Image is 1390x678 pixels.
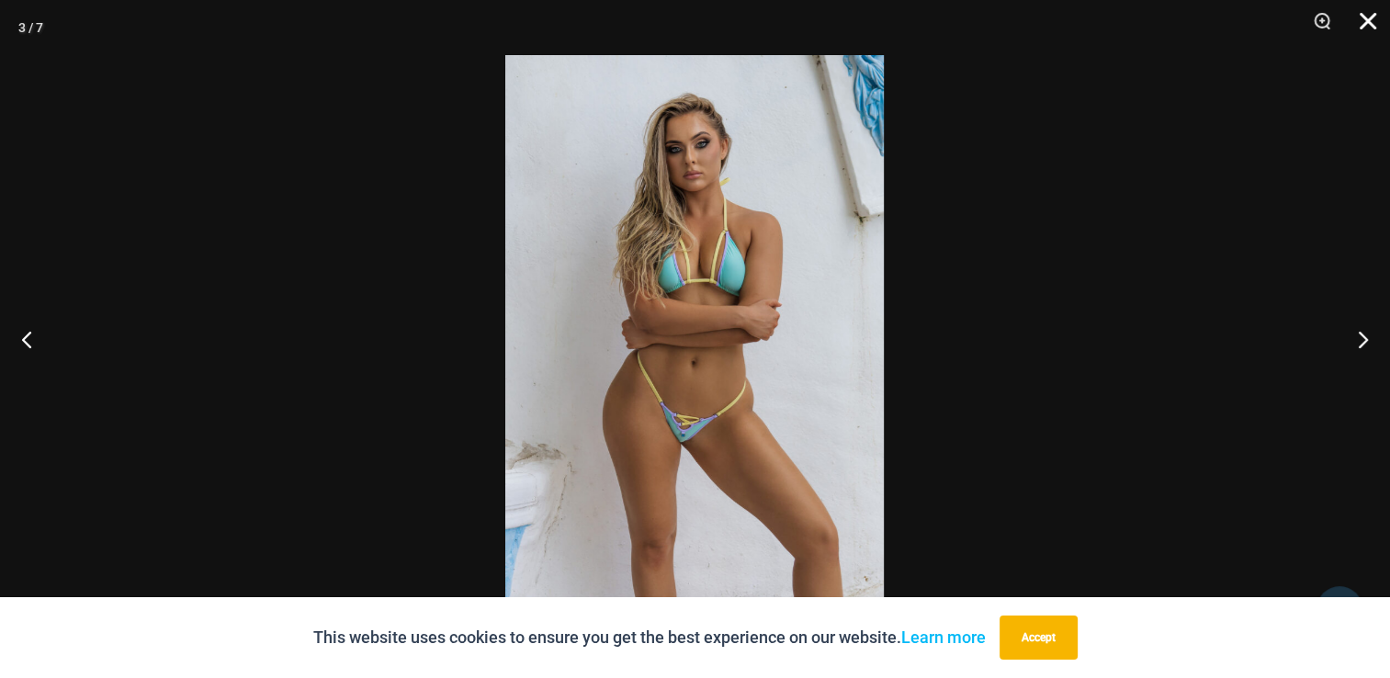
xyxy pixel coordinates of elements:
[313,624,986,651] p: This website uses cookies to ensure you get the best experience on our website.
[1000,616,1078,660] button: Accept
[18,14,43,41] div: 3 / 7
[505,55,884,623] img: Kaia Electric Green 305 Top 445 Thong 02
[901,627,986,647] a: Learn more
[1321,293,1390,385] button: Next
